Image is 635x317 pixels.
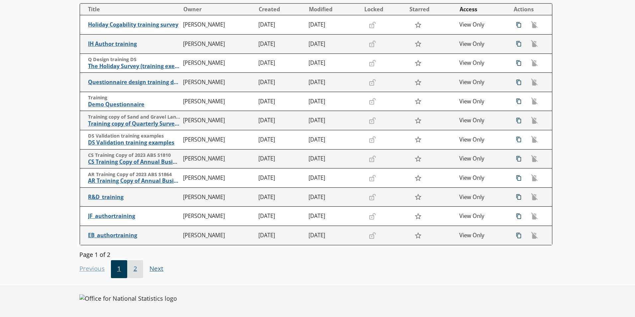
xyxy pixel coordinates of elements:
span: DS Validation training examples [88,139,180,146]
td: [DATE] [306,149,361,168]
th: Actions [507,4,552,15]
button: Starred [407,4,456,15]
td: [DATE] [306,226,361,245]
td: [PERSON_NAME] [180,130,256,150]
button: Star [411,57,425,69]
td: [PERSON_NAME] [180,73,256,92]
span: R&D_training [88,194,180,201]
td: [PERSON_NAME] [180,149,256,168]
span: DS Validation training examples [88,133,180,139]
td: [DATE] [256,92,306,111]
td: [DATE] [306,35,361,54]
td: [DATE] [256,73,306,92]
button: Star [411,114,425,127]
span: EB_authortraining [88,232,180,239]
td: View Only [457,187,507,207]
td: [PERSON_NAME] [180,111,256,130]
td: [DATE] [306,73,361,92]
td: [PERSON_NAME] [180,92,256,111]
button: Star [411,229,425,242]
button: Owner [181,4,255,15]
td: View Only [457,168,507,188]
td: View Only [457,35,507,54]
span: JF_authortraining [88,213,180,220]
td: [PERSON_NAME] [180,35,256,54]
td: [PERSON_NAME] [180,226,256,245]
td: View Only [457,226,507,245]
td: [DATE] [306,130,361,150]
span: IH Author training [88,41,180,48]
button: Star [411,76,425,88]
span: The Holiday Survey (training exercise) [88,63,180,70]
button: 2 [127,260,143,278]
td: [DATE] [306,53,361,73]
button: Star [411,19,425,31]
td: [DATE] [306,15,361,35]
button: Star [411,191,425,203]
button: Access [457,4,506,15]
button: 1 [111,260,127,278]
td: [DATE] [256,111,306,130]
td: View Only [457,130,507,150]
td: [DATE] [306,187,361,207]
button: Star [411,38,425,50]
button: Modified [306,4,361,15]
td: [PERSON_NAME] [180,207,256,226]
span: AR Training Copy of Annual Business Survey [88,177,180,184]
td: [PERSON_NAME] [180,168,256,188]
td: [PERSON_NAME] [180,53,256,73]
button: Title [83,4,180,15]
td: [DATE] [256,53,306,73]
td: [DATE] [256,149,306,168]
button: Star [411,153,425,165]
button: Star [411,95,425,108]
span: AR Training Copy of 2023 ABS S1864 [88,171,180,178]
img: Office for National Statistics logo [79,294,177,302]
td: [PERSON_NAME] [180,15,256,35]
span: CS Training Copy of 2023 ABS S1810 [88,152,180,158]
td: [DATE] [256,168,306,188]
td: View Only [457,15,507,35]
span: Demo Questionnaire [88,101,180,108]
td: View Only [457,73,507,92]
td: [DATE] [256,207,306,226]
button: Star [411,171,425,184]
button: Locked [362,4,406,15]
span: Q Design training DS [88,56,180,63]
td: [DATE] [256,226,306,245]
td: View Only [457,92,507,111]
span: Holiday Cogability training survey [88,21,180,28]
td: [DATE] [256,187,306,207]
td: View Only [457,207,507,226]
span: CS Training Copy of Annual Business Survey [88,158,180,165]
td: [DATE] [256,130,306,150]
td: [PERSON_NAME] [180,187,256,207]
td: [DATE] [306,111,361,130]
button: Star [411,133,425,146]
span: Training [88,95,180,101]
td: View Only [457,53,507,73]
span: Training copy of Quarterly Survey of Building Materials Sand and Gravel (land-won) [88,120,180,127]
td: [DATE] [306,168,361,188]
td: [DATE] [306,92,361,111]
td: View Only [457,111,507,130]
span: Questionnaire design training draft [88,79,180,86]
td: View Only [457,149,507,168]
button: Next [143,260,170,278]
td: [DATE] [256,15,306,35]
button: Created [256,4,306,15]
td: [DATE] [256,35,306,54]
div: Page 1 of 2 [79,249,553,258]
td: [DATE] [306,207,361,226]
button: Star [411,210,425,223]
span: Training copy of Sand and Gravel Land-won (066) [88,114,180,120]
